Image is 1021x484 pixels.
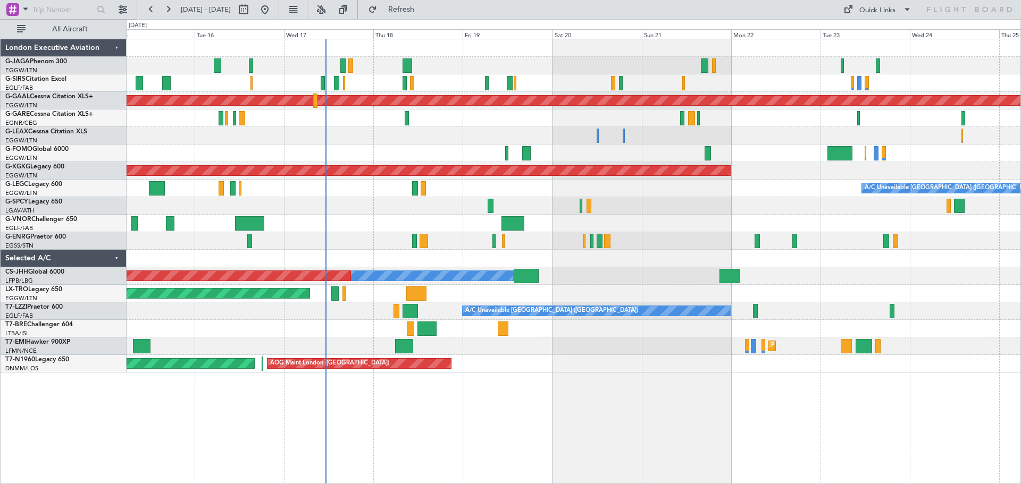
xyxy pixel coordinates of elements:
a: LFPB/LBG [5,277,33,285]
a: G-ENRGPraetor 600 [5,234,66,240]
a: G-SPCYLegacy 650 [5,199,62,205]
div: Mon 22 [731,29,821,39]
a: EGGW/LTN [5,294,37,302]
div: Sat 20 [553,29,642,39]
a: LGAV/ATH [5,207,34,215]
span: T7-LZZI [5,304,27,310]
a: LTBA/ISL [5,329,29,337]
div: Quick Links [859,5,896,16]
a: G-KGKGLegacy 600 [5,164,64,170]
div: Sun 21 [642,29,731,39]
span: G-GAAL [5,94,30,100]
span: G-KGKG [5,164,30,170]
a: T7-EMIHawker 900XP [5,339,70,345]
a: G-FOMOGlobal 6000 [5,146,69,152]
span: G-ENRG [5,234,30,240]
span: T7-EMI [5,339,26,345]
a: T7-BREChallenger 604 [5,321,73,328]
a: CS-JHHGlobal 6000 [5,269,64,275]
div: Tue 16 [195,29,284,39]
a: EGGW/LTN [5,66,37,74]
button: Quick Links [838,1,917,18]
span: T7-N1960 [5,356,35,363]
span: Refresh [379,6,424,13]
a: G-GARECessna Citation XLS+ [5,111,93,117]
a: LX-TROLegacy 650 [5,286,62,293]
a: EGGW/LTN [5,189,37,197]
span: G-GARE [5,111,30,117]
div: AOG Maint London ([GEOGRAPHIC_DATA]) [270,355,389,371]
span: G-LEGC [5,181,28,188]
span: G-VNOR [5,216,31,223]
a: EGNR/CEG [5,119,37,127]
a: EGGW/LTN [5,137,37,145]
div: Tue 23 [821,29,910,39]
input: Trip Number [32,2,94,18]
div: Wed 24 [910,29,999,39]
span: G-FOMO [5,146,32,152]
a: EGLF/FAB [5,84,33,92]
div: A/C Unavailable [GEOGRAPHIC_DATA] ([GEOGRAPHIC_DATA]) [465,303,638,319]
span: CS-JHH [5,269,28,275]
a: T7-N1960Legacy 650 [5,356,69,363]
a: EGSS/STN [5,242,34,250]
div: [DATE] [129,21,147,30]
a: T7-LZZIPraetor 600 [5,304,63,310]
a: G-JAGAPhenom 300 [5,58,67,65]
button: All Aircraft [12,21,115,38]
span: T7-BRE [5,321,27,328]
div: Planned Maint [GEOGRAPHIC_DATA] [771,338,873,354]
span: G-SIRS [5,76,26,82]
a: G-LEGCLegacy 600 [5,181,62,188]
a: G-LEAXCessna Citation XLS [5,129,87,135]
span: All Aircraft [28,26,112,33]
a: EGLF/FAB [5,312,33,320]
a: EGGW/LTN [5,154,37,162]
span: G-LEAX [5,129,28,135]
div: Fri 19 [463,29,552,39]
a: EGGW/LTN [5,101,37,109]
div: Mon 15 [105,29,195,39]
span: G-JAGA [5,58,30,65]
a: G-SIRSCitation Excel [5,76,66,82]
a: EGLF/FAB [5,224,33,232]
button: Refresh [363,1,427,18]
div: Wed 17 [284,29,373,39]
span: LX-TRO [5,286,28,293]
span: G-SPCY [5,199,28,205]
a: G-VNORChallenger 650 [5,216,77,223]
span: [DATE] - [DATE] [181,5,231,14]
a: EGGW/LTN [5,172,37,180]
a: LFMN/NCE [5,347,37,355]
a: G-GAALCessna Citation XLS+ [5,94,93,100]
a: DNMM/LOS [5,364,38,372]
div: Thu 18 [373,29,463,39]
